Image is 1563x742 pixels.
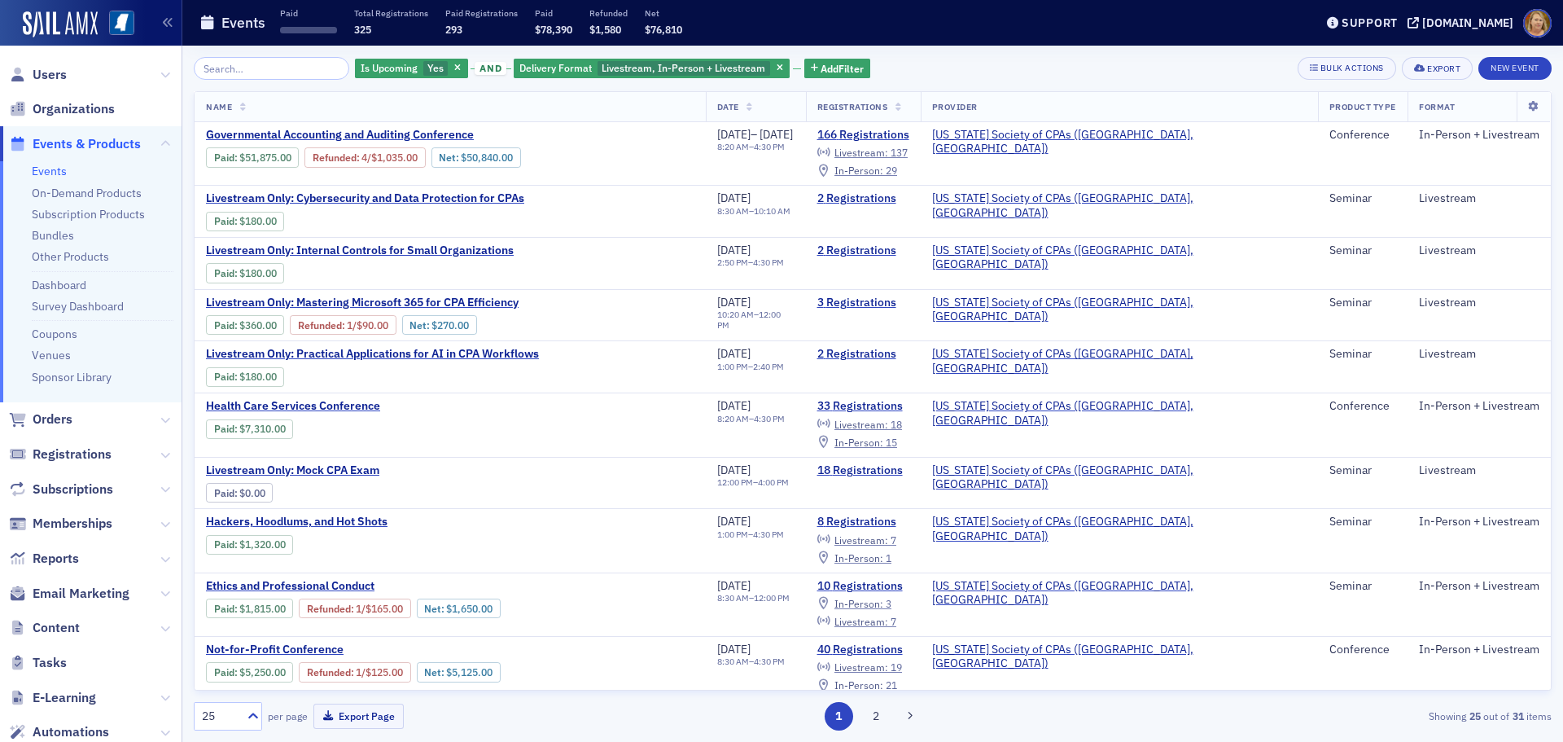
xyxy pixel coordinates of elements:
span: Date [717,101,739,112]
span: Livestream : [834,533,888,547]
a: In-Person: 1 [817,551,891,564]
div: Seminar [1329,244,1396,258]
a: [US_STATE] Society of CPAs ([GEOGRAPHIC_DATA], [GEOGRAPHIC_DATA]) [932,347,1307,375]
div: – [717,656,785,667]
div: – [717,362,784,372]
span: [DATE] [717,295,751,310]
a: Health Care Services Conference [206,399,479,414]
div: – [717,593,790,604]
span: 29 [886,164,897,177]
a: Events [32,164,67,178]
button: and [471,62,511,75]
a: 18 Registrations [817,463,909,478]
span: Net : [424,603,446,615]
p: Paid [535,7,572,19]
div: [DOMAIN_NAME] [1422,15,1513,30]
a: E-Learning [9,689,96,707]
span: Name [206,101,232,112]
div: Paid: 4 - $36000 [206,315,284,335]
span: Mississippi Society of CPAs (Ridgeland, MS) [932,244,1307,272]
a: 166 Registrations [817,128,909,143]
span: Events & Products [33,135,141,153]
a: [US_STATE] Society of CPAs ([GEOGRAPHIC_DATA], [GEOGRAPHIC_DATA]) [932,643,1307,671]
time: 8:30 AM [717,205,749,217]
span: Add Filter [821,61,864,76]
a: Coupons [32,327,77,341]
div: – [717,142,794,152]
a: Paid [214,666,234,678]
a: Livestream: 19 [817,661,902,674]
div: Livestream, In-Person + Livestream [514,59,790,79]
a: Paid [214,423,234,435]
span: $1,320.00 [239,538,286,551]
a: Paid [214,267,234,279]
div: – [717,206,790,217]
div: Conference [1329,643,1396,657]
span: Delivery Format [519,61,592,74]
img: SailAMX [109,11,134,36]
a: Organizations [9,100,115,118]
span: $78,390 [535,23,572,36]
span: $76,810 [645,23,682,36]
img: SailAMX [23,11,98,37]
a: Subscriptions [9,481,113,498]
span: [DATE] [760,127,793,142]
time: 12:00 PM [717,476,753,488]
a: Paid [214,371,234,383]
div: – [717,310,795,331]
a: Livestream: 7 [817,533,896,547]
a: Livestream Only: Practical Applications for AI in CPA Workflows [206,347,539,362]
span: Livestream Only: Mastering Microsoft 365 for CPA Efficiency [206,296,519,310]
div: Seminar [1329,347,1396,362]
a: 33 Registrations [817,399,909,414]
span: 18 [891,418,902,431]
span: $7,310.00 [239,423,286,435]
span: E-Learning [33,689,96,707]
span: In-Person : [834,164,883,177]
a: Livestream Only: Mock CPA Exam [206,463,479,478]
div: Seminar [1329,296,1396,310]
div: Livestream [1419,191,1539,206]
span: $1,035.00 [371,151,418,164]
button: [DOMAIN_NAME] [1408,17,1519,29]
strong: 25 [1466,709,1483,723]
a: Events & Products [9,135,141,153]
span: Livestream : [834,615,888,628]
span: In-Person : [834,597,883,610]
a: Bundles [32,228,74,243]
span: : [214,215,239,227]
div: Net: $165000 [417,599,501,618]
span: [DATE] [717,463,751,477]
a: On-Demand Products [32,186,142,200]
button: Export [1402,57,1473,80]
div: Bulk Actions [1320,64,1384,72]
span: ‌ [280,27,337,33]
span: : [214,538,239,551]
span: [DATE] [717,642,751,656]
div: Paid: 10 - $132000 [206,535,293,555]
span: Mississippi Society of CPAs (Ridgeland, MS) [932,191,1307,220]
a: Livestream Only: Cybersecurity and Data Protection for CPAs [206,191,524,206]
span: : [298,319,347,331]
time: 4:30 PM [754,656,785,667]
span: $180.00 [239,267,277,279]
a: [US_STATE] Society of CPAs ([GEOGRAPHIC_DATA], [GEOGRAPHIC_DATA]) [932,191,1307,220]
label: per page [268,709,308,723]
a: Livestream: 137 [817,147,908,160]
p: Net [645,7,682,19]
div: In-Person + Livestream [1419,515,1539,529]
a: Refunded [313,151,357,164]
span: : [313,151,361,164]
a: Paid [214,319,234,331]
span: $51,875.00 [239,151,291,164]
span: [DATE] [717,346,751,361]
span: : [214,371,239,383]
span: 293 [445,23,462,36]
a: Refunded [307,666,351,678]
a: In-Person: 29 [817,165,897,178]
a: Content [9,619,80,637]
a: Reports [9,550,79,568]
